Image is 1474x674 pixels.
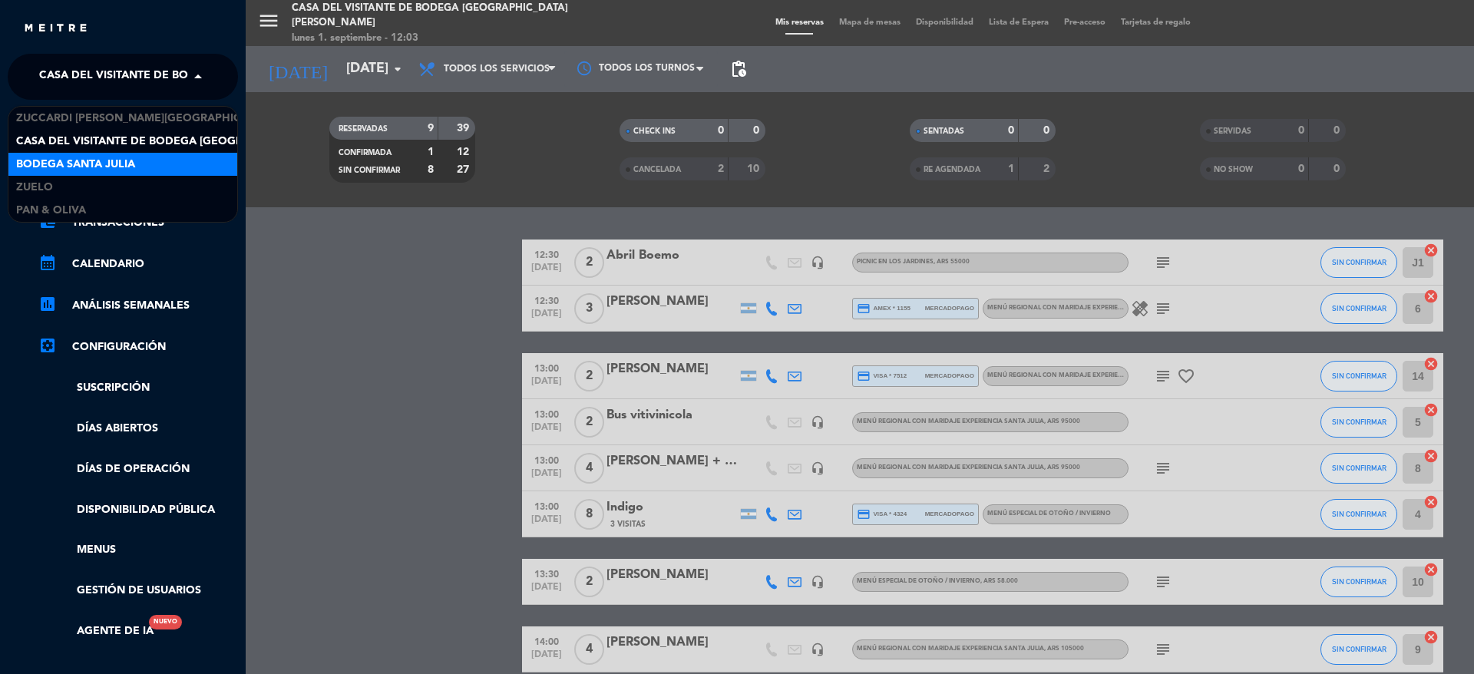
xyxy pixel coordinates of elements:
[16,133,402,150] span: Casa del Visitante de Bodega [GEOGRAPHIC_DATA][PERSON_NAME]
[38,461,238,478] a: Días de Operación
[38,296,238,315] a: assessmentANÁLISIS SEMANALES
[729,60,748,78] span: pending_actions
[38,295,57,313] i: assessment
[38,501,238,519] a: Disponibilidad pública
[38,582,238,600] a: Gestión de usuarios
[16,110,474,127] span: Zuccardi [PERSON_NAME][GEOGRAPHIC_DATA] - Restaurant [GEOGRAPHIC_DATA]
[38,255,238,273] a: calendar_monthCalendario
[149,615,182,629] div: Nuevo
[38,623,154,640] a: Agente de IANuevo
[38,541,238,559] a: Menus
[38,379,238,397] a: Suscripción
[16,156,135,173] span: Bodega Santa Julia
[39,61,425,93] span: Casa del Visitante de Bodega [GEOGRAPHIC_DATA][PERSON_NAME]
[38,338,238,356] a: Configuración
[38,213,238,232] a: account_balance_walletTransacciones
[16,179,53,197] span: Zuelo
[38,253,57,272] i: calendar_month
[38,420,238,438] a: Días abiertos
[23,23,88,35] img: MEITRE
[38,336,57,355] i: settings_applications
[16,202,86,220] span: Pan & Oliva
